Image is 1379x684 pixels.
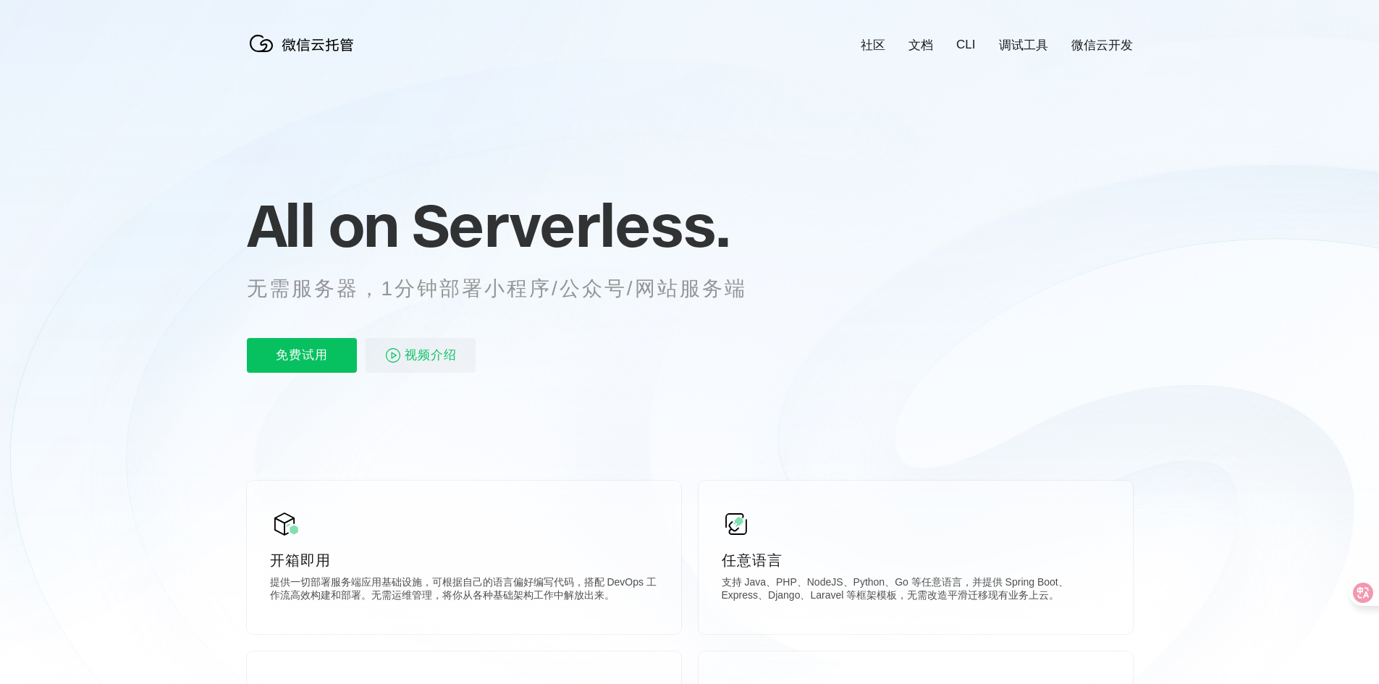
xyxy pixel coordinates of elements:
span: All on [247,189,398,261]
span: Serverless. [412,189,730,261]
span: 视频介绍 [405,338,457,373]
a: 调试工具 [999,37,1048,54]
p: 开箱即用 [270,550,658,570]
a: 微信云开发 [1071,37,1133,54]
p: 无需服务器，1分钟部署小程序/公众号/网站服务端 [247,274,774,303]
a: 微信云托管 [247,48,363,60]
p: 任意语言 [722,550,1110,570]
a: 社区 [861,37,885,54]
p: 免费试用 [247,338,357,373]
img: 微信云托管 [247,29,363,58]
img: video_play.svg [384,347,402,364]
p: 提供一切部署服务端应用基础设施，可根据自己的语言偏好编写代码，搭配 DevOps 工作流高效构建和部署。无需运维管理，将你从各种基础架构工作中解放出来。 [270,576,658,605]
a: CLI [956,38,975,52]
p: 支持 Java、PHP、NodeJS、Python、Go 等任意语言，并提供 Spring Boot、Express、Django、Laravel 等框架模板，无需改造平滑迁移现有业务上云。 [722,576,1110,605]
a: 文档 [908,37,933,54]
